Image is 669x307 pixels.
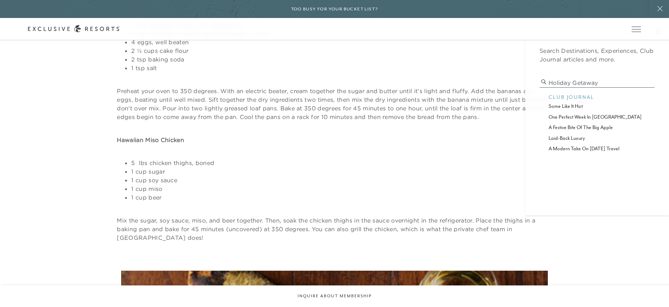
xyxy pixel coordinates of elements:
[632,27,641,32] button: Open navigation
[549,93,646,101] h3: club journal
[549,124,646,131] a: a festive bite of the big apple
[540,46,655,64] p: Search Destinations, Experiences, Club Journal articles and more.
[549,145,646,152] a: a modern take on [DATE] travel
[549,102,646,110] a: some like it hot
[291,6,378,13] h6: Too busy for your bucket list?
[549,113,646,121] a: one perfect week in [GEOGRAPHIC_DATA]
[540,78,655,88] input: Search
[549,134,646,142] a: laid-back luxury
